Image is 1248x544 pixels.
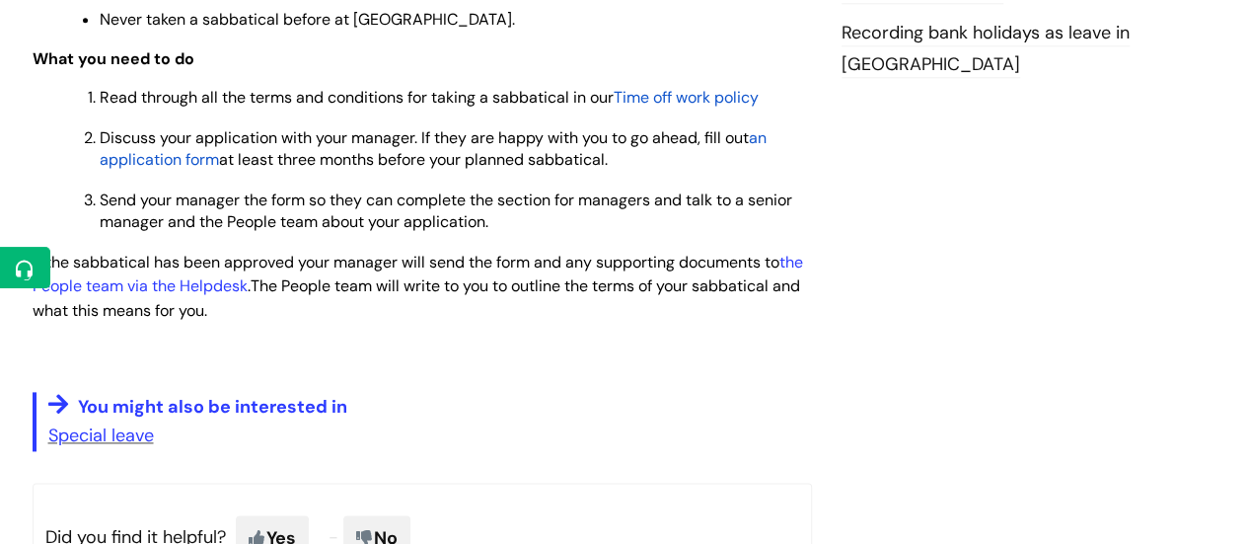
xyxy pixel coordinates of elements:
[33,48,194,69] span: What you need to do
[100,87,614,108] span: Read through all the terms and conditions for taking a sabbatical in our
[100,127,749,148] span: Discuss your application with your manager. If they are happy with you to go ahead, fill out
[614,87,759,108] a: Time off work policy
[100,127,767,170] a: an application form
[48,424,154,447] a: Special leave
[33,252,803,297] span: If the sabbatical has been approved your manager will send the form and any supporting documents ...
[33,275,800,321] span: The People team will write to you to outline the terms of your sabbatical and what this means for...
[219,149,608,170] span: at least three months before your planned sabbatical.
[100,9,515,30] span: Never taken a sabbatical before at [GEOGRAPHIC_DATA].
[78,395,347,419] span: You might also be interested in
[842,21,1130,78] a: Recording bank holidays as leave in [GEOGRAPHIC_DATA]
[100,190,792,232] span: Send your manager the form so they can complete the section for managers and talk to a senior man...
